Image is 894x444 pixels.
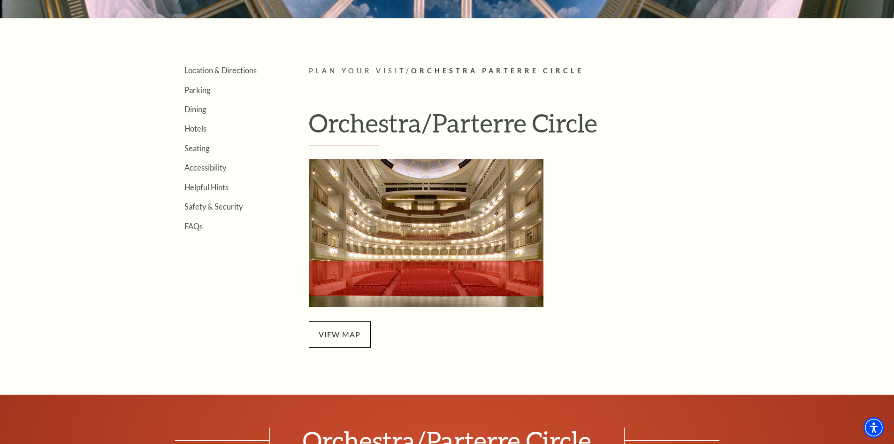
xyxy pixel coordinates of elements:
[863,417,884,438] div: Accessibility Menu
[309,67,406,75] span: Plan Your Visit
[309,226,543,237] a: Orchestra/Parterre Circle Seating Map - open in a new tab
[184,163,226,172] a: Accessibility
[184,124,206,133] a: Hotels
[309,159,543,307] img: Orchestra/Parterre Circle Seating Map
[309,65,738,77] p: /
[184,183,229,192] a: Helpful Hints
[184,66,257,75] a: Location & Directions
[309,108,738,146] h1: Orchestra/Parterre Circle
[309,328,371,339] a: view map - open in a new tab
[184,86,210,94] a: Parking
[184,144,209,153] a: Seating
[184,202,243,211] a: Safety & Security
[309,321,371,348] span: view map
[184,222,203,231] a: FAQs
[411,67,584,75] span: Orchestra Parterre Circle
[184,105,206,114] a: Dining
